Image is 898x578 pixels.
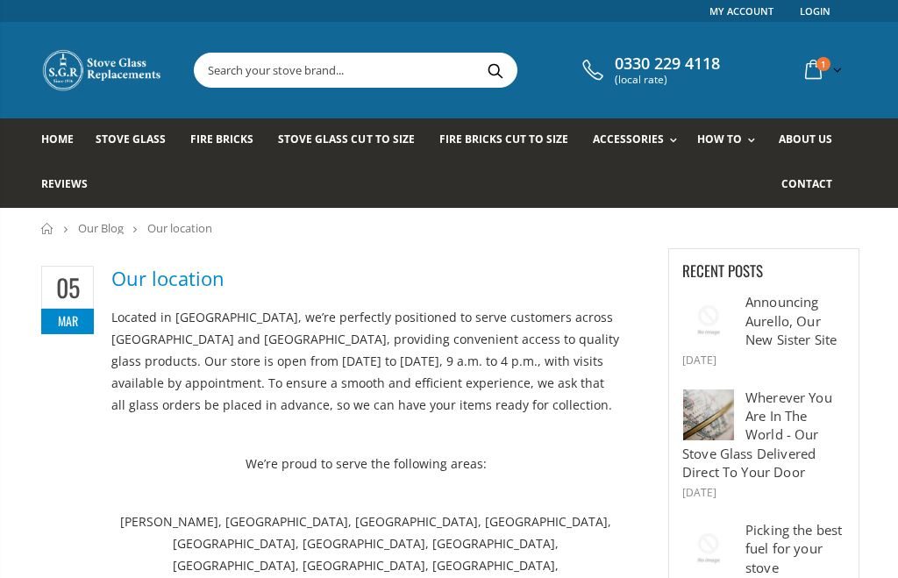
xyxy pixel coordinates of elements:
a: Reviews [41,163,101,208]
a: Contact [781,163,845,208]
span: 1 [816,57,830,71]
a: Fire Bricks Cut To Size [439,118,581,163]
a: Home [41,223,54,234]
a: Home [41,118,87,163]
a: Accessories [593,118,686,163]
a: Our location [41,266,646,292]
img: Stove Glass Replacement [41,48,164,92]
a: Stove Glass [96,118,179,163]
span: Mar [41,309,94,334]
a: Stove Glass Cut To Size [278,118,427,163]
h3: Recent Posts [682,262,845,280]
a: Our Blog [78,220,124,236]
span: Our location [147,220,212,236]
a: Picking the best fuel for your stove [745,521,842,576]
a: About us [779,118,845,163]
a: Fire Bricks [190,118,267,163]
span: About us [779,132,832,146]
span: Fire Bricks [190,132,253,146]
time: [DATE] [682,485,716,500]
a: Wherever You Are In The World - Our Stove Glass Delivered Direct To Your Door [682,389,832,482]
span: Fire Bricks Cut To Size [439,132,568,146]
p: Located in [GEOGRAPHIC_DATA], we’re perfectly positioned to serve customers across [GEOGRAPHIC_DA... [111,306,620,417]
a: 1 [798,53,845,87]
span: 05 [41,266,94,309]
span: Stove Glass Cut To Size [278,132,414,146]
span: How To [697,132,742,146]
time: [DATE] [682,353,716,367]
a: How To [697,118,764,163]
p: We’re proud to serve the following areas: [111,431,620,475]
span: Contact [781,176,832,191]
input: Search your stove brand... [195,54,678,87]
span: Home [41,132,74,146]
span: Stove Glass [96,132,166,146]
button: Search [475,54,515,87]
span: Reviews [41,176,88,191]
span: Accessories [593,132,664,146]
a: Announcing Aurello, Our New Sister Site [745,293,837,348]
